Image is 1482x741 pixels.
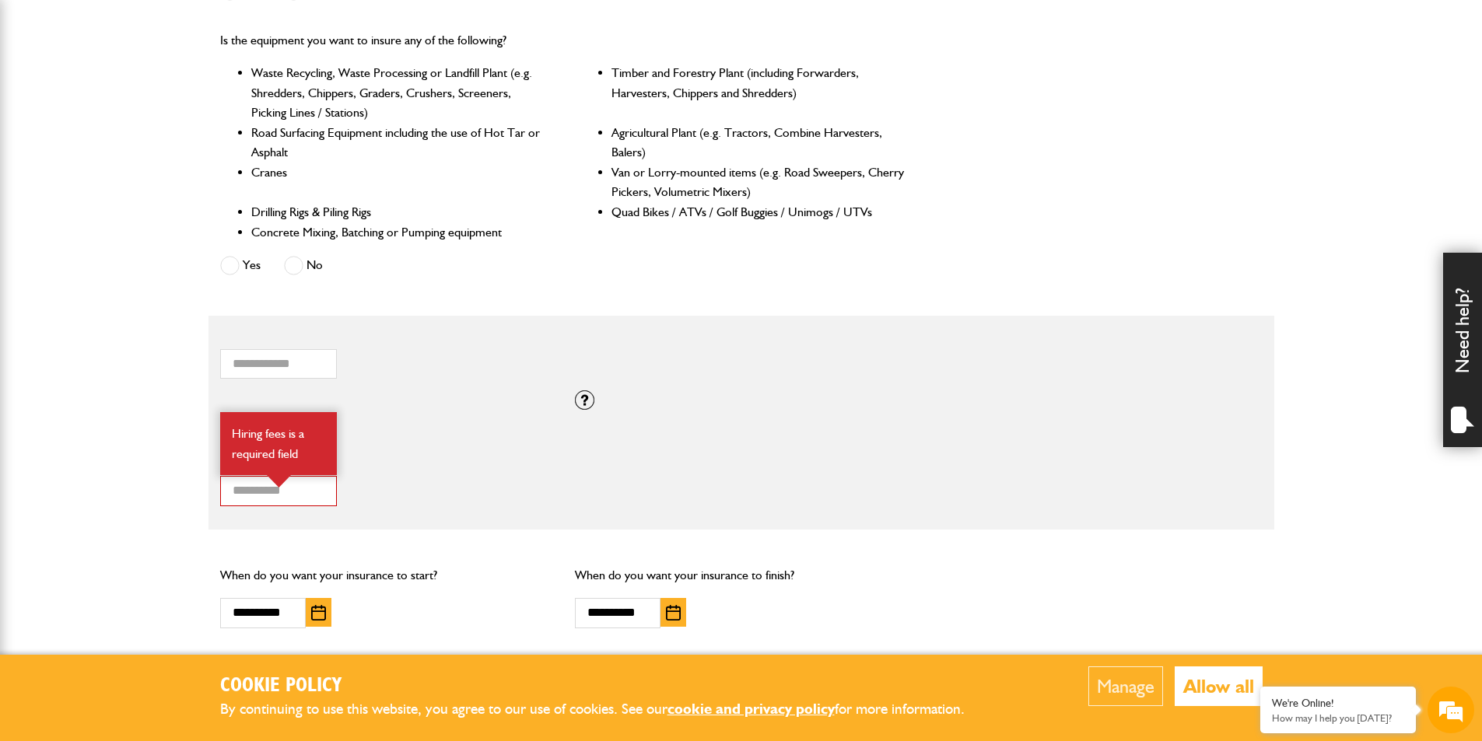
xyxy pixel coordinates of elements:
[220,412,337,475] div: Hiring fees is a required field
[1272,697,1404,710] div: We're Online!
[1443,253,1482,447] div: Need help?
[251,222,546,243] li: Concrete Mixing, Batching or Pumping equipment
[251,163,546,202] li: Cranes
[251,123,546,163] li: Road Surfacing Equipment including the use of Hot Tar or Asphalt
[220,565,552,585] p: When do you want your insurance to start?
[1088,666,1163,706] button: Manage
[1272,712,1404,724] p: How may I help you today?
[220,30,907,51] p: Is the equipment you want to insure any of the following?
[611,63,906,123] li: Timber and Forestry Plant (including Forwarders, Harvesters, Chippers and Shredders)
[220,674,990,698] h2: Cookie Policy
[666,605,681,620] img: Choose date
[611,123,906,163] li: Agricultural Plant (e.g. Tractors, Combine Harvesters, Balers)
[220,697,990,722] p: By continuing to use this website, you agree to our use of cookies. See our for more information.
[311,605,326,620] img: Choose date
[611,163,906,202] li: Van or Lorry-mounted items (e.g. Road Sweepers, Cherry Pickers, Volumetric Mixers)
[611,202,906,222] li: Quad Bikes / ATVs / Golf Buggies / Unimogs / UTVs
[667,700,835,718] a: cookie and privacy policy
[284,256,323,275] label: No
[251,202,546,222] li: Drilling Rigs & Piling Rigs
[575,565,907,585] p: When do you want your insurance to finish?
[267,475,291,488] img: error-box-arrow.svg
[220,256,261,275] label: Yes
[251,63,546,123] li: Waste Recycling, Waste Processing or Landfill Plant (e.g. Shredders, Chippers, Graders, Crushers,...
[1175,666,1263,706] button: Allow all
